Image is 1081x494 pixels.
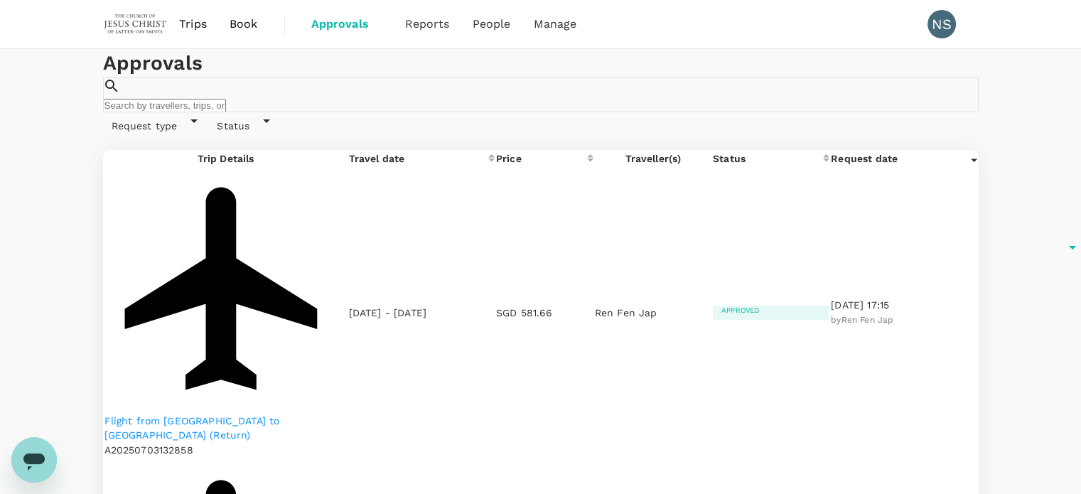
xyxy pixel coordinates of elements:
img: The Malaysian Church of Jesus Christ of Latter-day Saints [103,9,168,40]
h1: Approvals [103,49,979,77]
p: Ren Fen Jap [595,306,711,320]
iframe: Button to launch messaging window [11,437,57,483]
span: by [831,315,893,325]
p: SGD 581.66 [496,306,593,320]
div: NS [927,10,956,38]
p: Traveller(s) [595,151,711,166]
span: A20250703132858 [104,444,193,456]
span: Approvals [311,16,382,33]
div: Travel date [349,151,405,166]
div: Request type [103,112,203,133]
a: Flight from [GEOGRAPHIC_DATA] to [GEOGRAPHIC_DATA] (Return) [104,414,348,442]
div: Status [208,112,275,133]
span: Approved [713,306,768,314]
p: [DATE] - [DATE] [349,306,426,320]
div: Request date [831,151,898,166]
span: Trips [179,16,207,33]
span: People [473,16,511,33]
p: Trip Details [104,151,348,166]
span: Book [230,16,258,33]
div: Price [496,151,522,166]
div: Status [713,151,746,166]
span: Request type [103,120,186,131]
p: [DATE] 17:15 [831,298,977,312]
span: Ren Fen Jap [841,315,894,325]
span: Status [208,120,258,131]
span: Manage [533,16,576,33]
span: Reports [405,16,450,33]
input: Search by travellers, trips, or destination [103,99,226,112]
